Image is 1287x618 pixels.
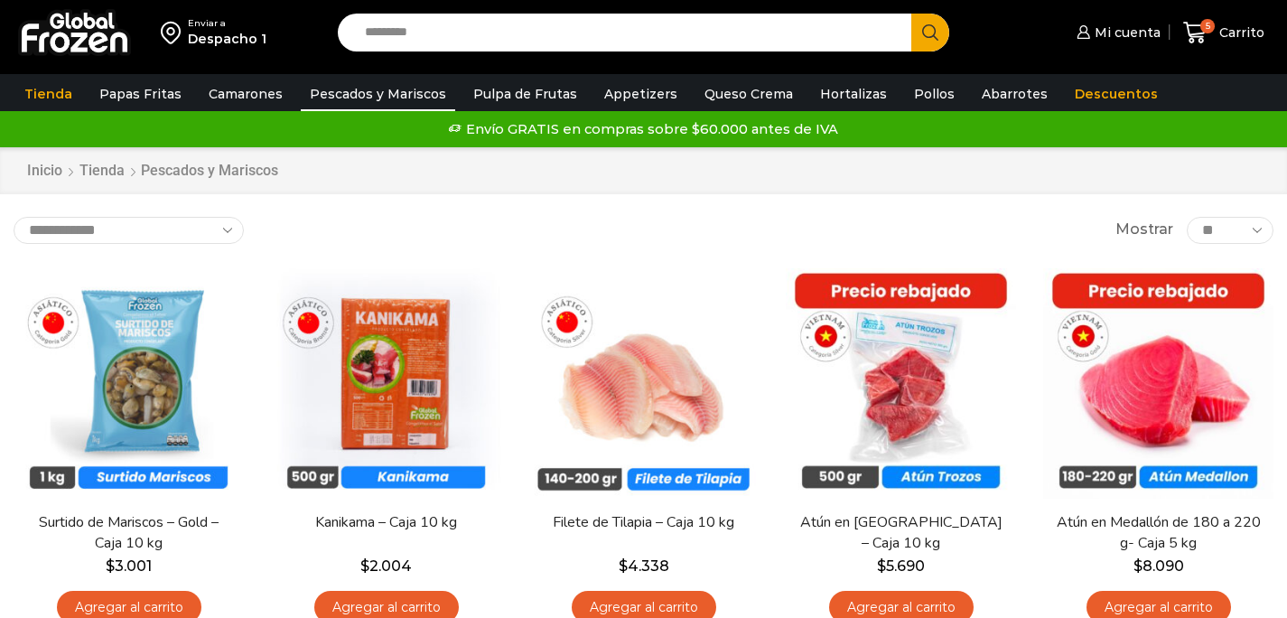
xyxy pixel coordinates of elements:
[797,512,1005,554] a: Atún en [GEOGRAPHIC_DATA] – Caja 10 kg
[1055,512,1263,554] a: Atún en Medallón de 180 a 220 g- Caja 5 kg
[360,557,369,575] span: $
[1133,557,1142,575] span: $
[973,77,1057,111] a: Abarrotes
[695,77,802,111] a: Queso Crema
[25,512,233,554] a: Surtido de Mariscos – Gold – Caja 10 kg
[877,557,886,575] span: $
[14,217,244,244] select: Pedido de la tienda
[106,557,115,575] span: $
[79,161,126,182] a: Tienda
[1066,77,1167,111] a: Descuentos
[141,162,278,179] h1: Pescados y Mariscos
[1090,23,1161,42] span: Mi cuenta
[1179,12,1269,54] a: 5 Carrito
[540,512,748,533] a: Filete de Tilapia – Caja 10 kg
[90,77,191,111] a: Papas Fritas
[619,557,669,575] bdi: 4.338
[1072,14,1161,51] a: Mi cuenta
[26,161,63,182] a: Inicio
[106,557,152,575] bdi: 3.001
[161,17,188,48] img: address-field-icon.svg
[289,454,482,485] span: Vista Rápida
[301,77,455,111] a: Pescados y Mariscos
[619,557,628,575] span: $
[26,161,278,182] nav: Breadcrumb
[595,77,686,111] a: Appetizers
[1061,454,1254,485] span: Vista Rápida
[1115,220,1173,240] span: Mostrar
[1133,557,1184,575] bdi: 8.090
[877,557,925,575] bdi: 5.690
[464,77,586,111] a: Pulpa de Frutas
[911,14,949,51] button: Search button
[32,454,225,485] span: Vista Rápida
[188,17,266,30] div: Enviar a
[360,557,412,575] bdi: 2.004
[188,30,266,48] div: Despacho 1
[804,454,997,485] span: Vista Rápida
[283,512,490,533] a: Kanikama – Caja 10 kg
[1200,19,1215,33] span: 5
[15,77,81,111] a: Tienda
[200,77,292,111] a: Camarones
[546,454,740,485] span: Vista Rápida
[811,77,896,111] a: Hortalizas
[905,77,964,111] a: Pollos
[1215,23,1264,42] span: Carrito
